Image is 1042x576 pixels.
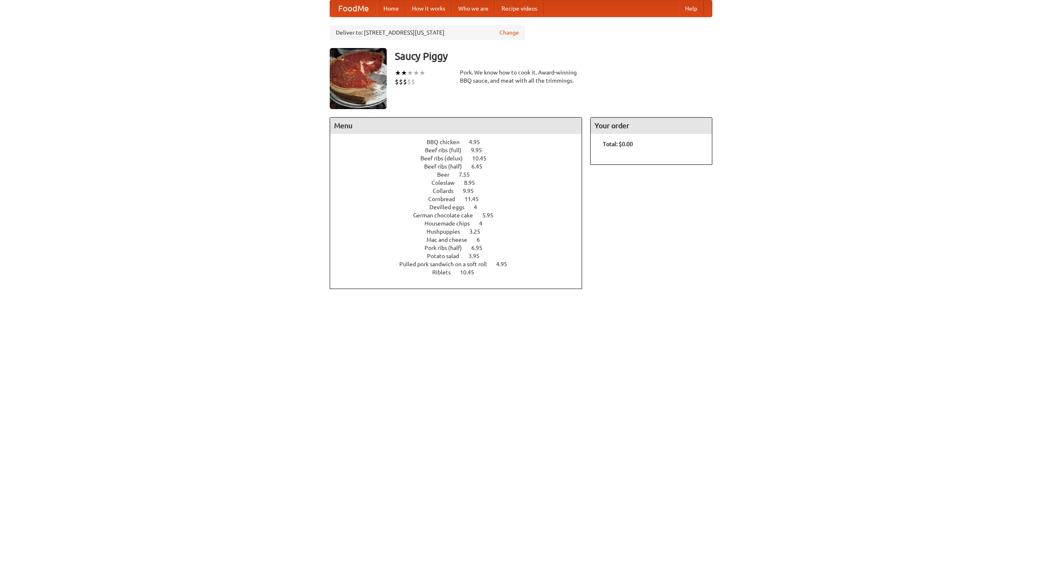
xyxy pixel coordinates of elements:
li: ★ [407,68,413,77]
a: Recipe videos [495,0,544,17]
li: ★ [395,68,401,77]
a: Change [499,28,519,37]
a: Pulled pork sandwich on a soft roll 4.95 [399,261,522,267]
a: Devilled eggs 4 [429,204,492,210]
span: Pulled pork sandwich on a soft roll [399,261,495,267]
a: Beef ribs (delux) 10.45 [420,155,501,162]
div: Deliver to: [STREET_ADDRESS][US_STATE] [330,25,525,40]
span: German chocolate cake [413,212,481,219]
span: 11.45 [464,196,487,202]
span: Collards [433,188,462,194]
a: Collards 9.95 [433,188,489,194]
li: ★ [413,68,419,77]
span: 10.45 [460,269,482,276]
span: 8.95 [464,180,483,186]
li: $ [407,77,411,86]
span: Devilled eggs [429,204,473,210]
a: Potato salad 3.95 [427,253,495,259]
div: Pork. We know how to cook it. Award-winning BBQ sauce, and meat with all the trimmings. [460,68,582,85]
span: Riblets [432,269,459,276]
span: 9.95 [471,147,490,153]
span: 9.95 [463,188,482,194]
span: Pork ribs (half) [425,245,470,251]
span: Mac and cheese [427,237,475,243]
span: Beef ribs (delux) [420,155,471,162]
a: Who we are [452,0,495,17]
a: Beer 7.55 [437,171,485,178]
a: Beef ribs (half) 6.45 [424,163,497,170]
a: Mac and cheese 6 [427,237,495,243]
span: Beef ribs (full) [425,147,470,153]
span: Hushpuppies [427,228,468,235]
h4: Your order [591,118,712,134]
li: ★ [401,68,407,77]
a: Riblets 10.45 [432,269,489,276]
span: 6 [477,237,488,243]
span: Coleslaw [431,180,463,186]
span: 6.45 [471,163,490,170]
li: $ [403,77,407,86]
a: How it works [405,0,452,17]
span: 4.95 [469,139,488,145]
span: Beer [437,171,458,178]
a: BBQ chicken 4.95 [427,139,495,145]
a: German chocolate cake 5.95 [413,212,508,219]
span: BBQ chicken [427,139,468,145]
span: 4.95 [496,261,515,267]
a: Pork ribs (half) 6.95 [425,245,497,251]
span: 3.25 [469,228,488,235]
span: 4 [479,220,490,227]
a: Coleslaw 8.95 [431,180,490,186]
span: 4 [474,204,485,210]
span: 6.95 [471,245,490,251]
li: $ [395,77,399,86]
span: 7.55 [459,171,478,178]
a: Hushpuppies 3.25 [427,228,495,235]
span: 3.95 [468,253,488,259]
a: Housemade chips 4 [425,220,497,227]
li: $ [411,77,415,86]
span: 5.95 [482,212,501,219]
span: Cornbread [428,196,463,202]
li: ★ [419,68,425,77]
img: angular.jpg [330,48,387,109]
a: Beef ribs (full) 9.95 [425,147,497,153]
a: Help [679,0,704,17]
span: Potato salad [427,253,467,259]
a: Home [377,0,405,17]
h3: Saucy Piggy [395,48,712,64]
li: $ [399,77,403,86]
a: FoodMe [330,0,377,17]
span: Beef ribs (half) [424,163,470,170]
a: Cornbread 11.45 [428,196,494,202]
b: Total: $0.00 [603,141,633,147]
span: Housemade chips [425,220,478,227]
h4: Menu [330,118,582,134]
span: 10.45 [472,155,495,162]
